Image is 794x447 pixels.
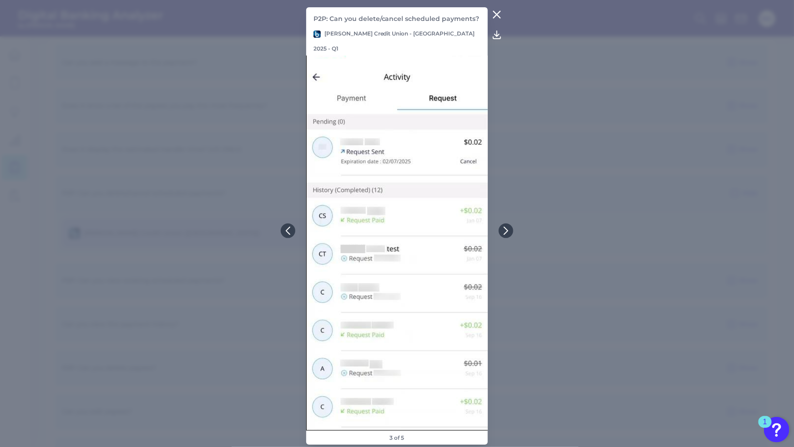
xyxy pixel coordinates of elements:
div: 1 [763,422,767,434]
img: 925-03-BaxterCU-US-2025-Q1-RC-MOS.png [306,56,488,431]
p: P2P: Can you delete/cancel scheduled payments? [314,15,481,23]
p: 2025 - Q1 [314,45,339,52]
button: Open Resource Center, 1 new notification [764,417,789,442]
p: [PERSON_NAME] Credit Union - [GEOGRAPHIC_DATA] [314,30,475,38]
footer: 3 of 5 [386,431,408,445]
img: Baxter Credit Union [314,30,321,38]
